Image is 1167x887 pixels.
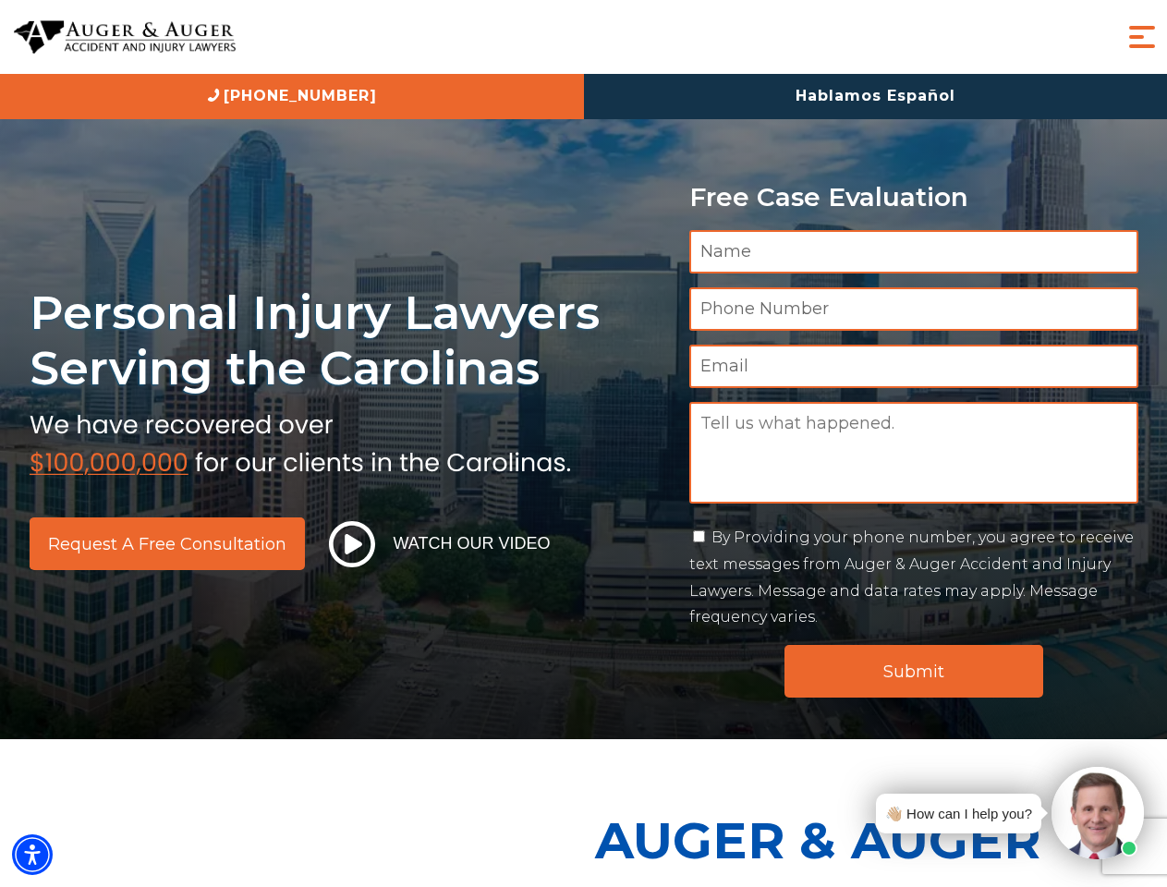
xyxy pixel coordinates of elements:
[885,801,1032,826] div: 👋🏼 How can I help you?
[30,285,667,396] h1: Personal Injury Lawyers Serving the Carolinas
[689,345,1138,388] input: Email
[784,645,1043,698] input: Submit
[30,406,571,476] img: sub text
[595,795,1157,886] p: Auger & Auger
[30,517,305,570] a: Request a Free Consultation
[48,536,286,553] span: Request a Free Consultation
[1052,767,1144,859] img: Intaker widget Avatar
[12,834,53,875] div: Accessibility Menu
[689,287,1138,331] input: Phone Number
[689,529,1134,626] label: By Providing your phone number, you agree to receive text messages from Auger & Auger Accident an...
[1124,18,1161,55] button: Menu
[14,20,236,55] img: Auger & Auger Accident and Injury Lawyers Logo
[689,183,1138,212] p: Free Case Evaluation
[689,230,1138,273] input: Name
[323,520,556,568] button: Watch Our Video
